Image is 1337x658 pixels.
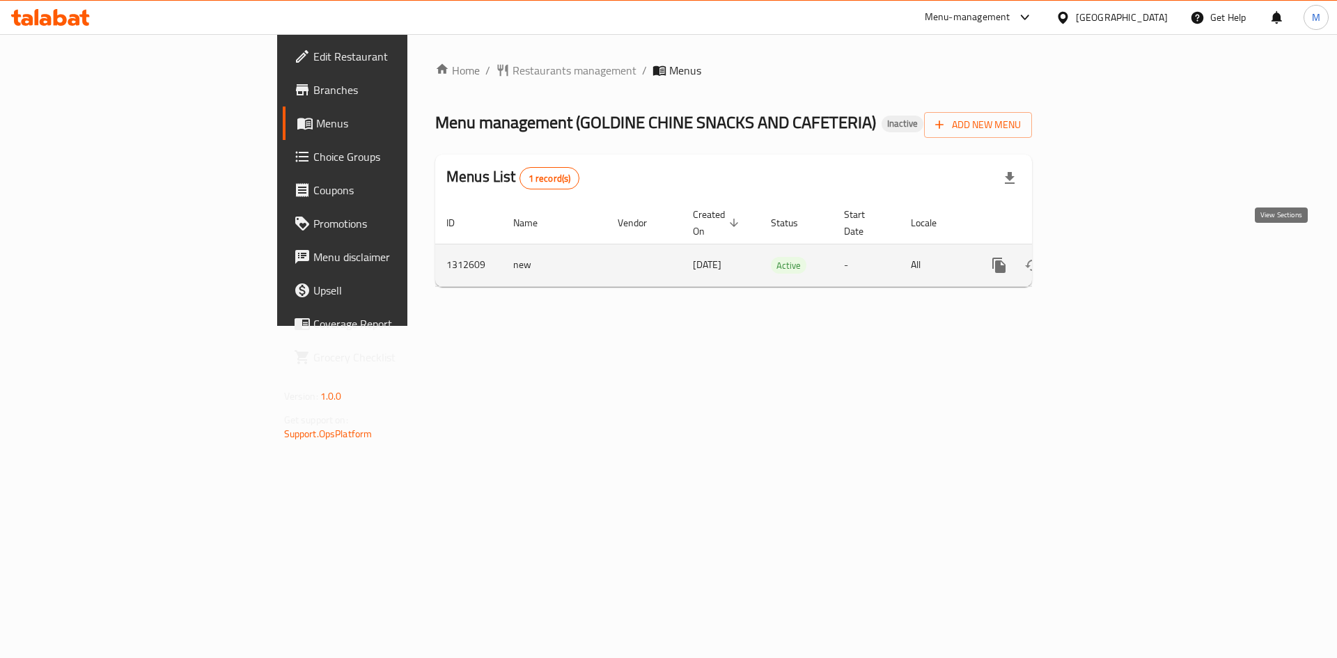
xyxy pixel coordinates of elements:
[320,387,342,405] span: 1.0.0
[283,140,501,173] a: Choice Groups
[771,257,806,274] div: Active
[771,214,816,231] span: Status
[496,62,636,79] a: Restaurants management
[435,202,1127,287] table: enhanced table
[1312,10,1320,25] span: M
[983,249,1016,282] button: more
[313,249,490,265] span: Menu disclaimer
[513,214,556,231] span: Name
[313,215,490,232] span: Promotions
[283,207,501,240] a: Promotions
[513,62,636,79] span: Restaurants management
[1016,249,1049,282] button: Change Status
[669,62,701,79] span: Menus
[693,206,743,240] span: Created On
[911,214,955,231] span: Locale
[313,349,490,366] span: Grocery Checklist
[313,282,490,299] span: Upsell
[283,107,501,140] a: Menus
[446,214,473,231] span: ID
[900,244,971,286] td: All
[882,116,923,132] div: Inactive
[971,202,1127,244] th: Actions
[284,411,348,429] span: Get support on:
[833,244,900,286] td: -
[924,112,1032,138] button: Add New Menu
[435,62,1032,79] nav: breadcrumb
[284,387,318,405] span: Version:
[502,244,607,286] td: new
[313,148,490,165] span: Choice Groups
[1076,10,1168,25] div: [GEOGRAPHIC_DATA]
[925,9,1010,26] div: Menu-management
[520,172,579,185] span: 1 record(s)
[519,167,580,189] div: Total records count
[313,81,490,98] span: Branches
[313,182,490,198] span: Coupons
[313,48,490,65] span: Edit Restaurant
[446,166,579,189] h2: Menus List
[283,307,501,340] a: Coverage Report
[993,162,1026,195] div: Export file
[313,315,490,332] span: Coverage Report
[693,256,721,274] span: [DATE]
[882,118,923,130] span: Inactive
[844,206,883,240] span: Start Date
[935,116,1021,134] span: Add New Menu
[771,258,806,274] span: Active
[283,340,501,374] a: Grocery Checklist
[283,40,501,73] a: Edit Restaurant
[283,240,501,274] a: Menu disclaimer
[284,425,373,443] a: Support.OpsPlatform
[618,214,665,231] span: Vendor
[642,62,647,79] li: /
[283,73,501,107] a: Branches
[435,107,876,138] span: Menu management ( GOLDINE CHINE SNACKS AND CAFETERIA )
[316,115,490,132] span: Menus
[283,173,501,207] a: Coupons
[283,274,501,307] a: Upsell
